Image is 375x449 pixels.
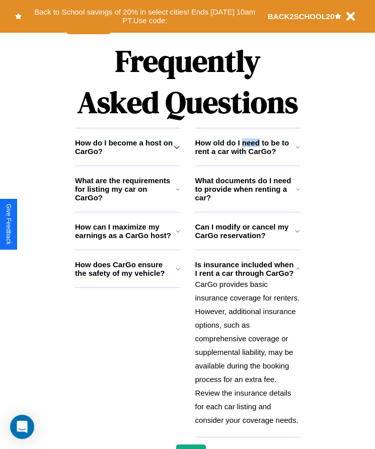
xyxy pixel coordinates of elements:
h3: How can I maximize my earnings as a CarGo host? [75,222,176,240]
b: BACK2SCHOOL20 [268,12,335,21]
h1: Frequently Asked Questions [75,35,300,128]
h3: Is insurance included when I rent a car through CarGo? [195,260,296,277]
button: Back to School savings of 20% in select cities! Ends [DATE] 10am PT.Use code: [22,5,268,28]
h3: What documents do I need to provide when renting a car? [195,176,296,202]
h3: What are the requirements for listing my car on CarGo? [75,176,176,202]
div: Open Intercom Messenger [10,415,34,439]
h3: How does CarGo ensure the safety of my vehicle? [75,260,176,277]
h3: How old do I need to be to rent a car with CarGo? [195,138,295,156]
p: CarGo provides basic insurance coverage for renters. However, additional insurance options, such ... [195,277,301,427]
h3: Can I modify or cancel my CarGo reservation? [195,222,295,240]
div: Give Feedback [5,204,12,245]
h3: How do I become a host on CarGo? [75,138,174,156]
